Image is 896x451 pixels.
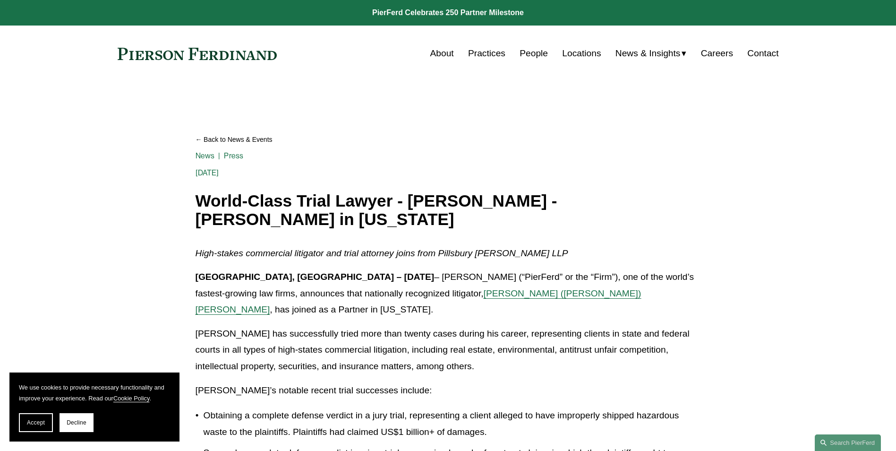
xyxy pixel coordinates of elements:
span: [DATE] [196,168,219,177]
section: Cookie banner [9,373,179,442]
a: News [196,151,215,160]
span: News & Insights [615,45,681,62]
h1: World-Class Trial Lawyer - [PERSON_NAME] - [PERSON_NAME] in [US_STATE] [196,192,701,228]
a: folder dropdown [615,44,687,62]
a: Careers [701,44,733,62]
a: Locations [562,44,601,62]
p: We use cookies to provide necessary functionality and improve your experience. Read our . [19,382,170,404]
p: Obtaining a complete defense verdict in a jury trial, representing a client alleged to have impro... [204,408,701,440]
p: [PERSON_NAME]’s notable recent trial successes include: [196,382,701,399]
a: About [430,44,454,62]
p: [PERSON_NAME] has successfully tried more than twenty cases during his career, representing clien... [196,326,701,375]
a: People [520,44,548,62]
button: Decline [60,413,94,432]
strong: [GEOGRAPHIC_DATA], [GEOGRAPHIC_DATA] – [DATE] [196,272,435,282]
em: High-stakes commercial litigator and trial attorney joins from Pillsbury [PERSON_NAME] LLP [196,248,568,258]
p: – [PERSON_NAME] (“PierFerd” or the “Firm”), one of the world’s fastest-growing law firms, announc... [196,269,701,318]
a: Search this site [815,434,881,451]
a: Practices [468,44,505,62]
a: Cookie Policy [113,395,150,402]
span: Decline [67,419,86,426]
a: Contact [747,44,778,62]
a: Press [224,151,243,160]
button: Accept [19,413,53,432]
a: Back to News & Events [196,131,701,148]
span: Accept [27,419,45,426]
